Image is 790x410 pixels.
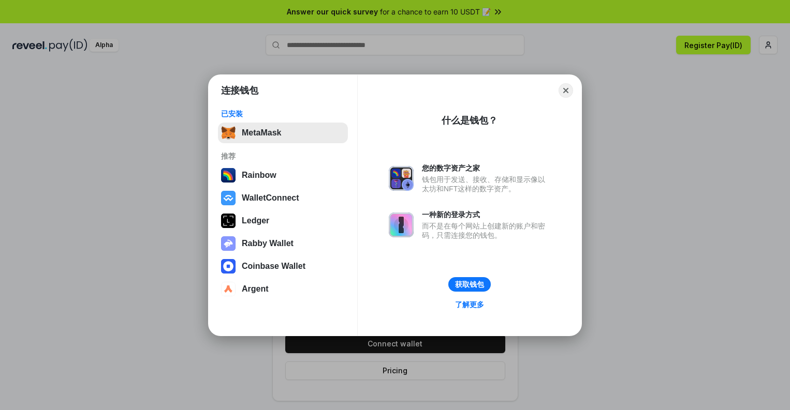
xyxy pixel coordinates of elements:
div: 已安装 [221,109,345,118]
div: 您的数字资产之家 [422,163,550,173]
div: 钱包用于发送、接收、存储和显示像以太坊和NFT这样的数字资产。 [422,175,550,193]
img: svg+xml,%3Csvg%20width%3D%2228%22%20height%3D%2228%22%20viewBox%3D%220%200%2028%2028%22%20fill%3D... [221,191,236,205]
div: 什么是钱包？ [442,114,498,127]
div: Ledger [242,216,269,225]
div: Coinbase Wallet [242,262,305,271]
img: svg+xml,%3Csvg%20xmlns%3D%22http%3A%2F%2Fwww.w3.org%2F2000%2Fsvg%22%20fill%3D%22none%22%20viewBox... [389,166,414,191]
img: svg+xml,%3Csvg%20width%3D%22120%22%20height%3D%22120%22%20viewBox%3D%220%200%20120%20120%22%20fil... [221,168,236,183]
button: 获取钱包 [448,277,491,292]
button: MetaMask [218,123,348,143]
div: 而不是在每个网站上创建新的账户和密码，只需连接您的钱包。 [422,221,550,240]
button: Close [559,83,573,98]
img: svg+xml,%3Csvg%20width%3D%2228%22%20height%3D%2228%22%20viewBox%3D%220%200%2028%2028%22%20fill%3D... [221,259,236,274]
div: Argent [242,284,269,294]
img: svg+xml,%3Csvg%20width%3D%2228%22%20height%3D%2228%22%20viewBox%3D%220%200%2028%2028%22%20fill%3D... [221,282,236,296]
div: Rainbow [242,171,276,180]
div: 一种新的登录方式 [422,210,550,219]
div: 了解更多 [455,300,484,309]
button: Argent [218,279,348,299]
h1: 连接钱包 [221,84,258,97]
button: Rainbow [218,165,348,186]
div: 获取钱包 [455,280,484,289]
img: svg+xml,%3Csvg%20xmlns%3D%22http%3A%2F%2Fwww.w3.org%2F2000%2Fsvg%22%20width%3D%2228%22%20height%3... [221,214,236,228]
div: WalletConnect [242,193,299,203]
div: MetaMask [242,128,281,138]
div: 推荐 [221,151,345,161]
img: svg+xml,%3Csvg%20fill%3D%22none%22%20height%3D%2233%22%20viewBox%3D%220%200%2035%2033%22%20width%... [221,126,236,140]
button: Coinbase Wallet [218,256,348,277]
img: svg+xml,%3Csvg%20xmlns%3D%22http%3A%2F%2Fwww.w3.org%2F2000%2Fsvg%22%20fill%3D%22none%22%20viewBox... [389,212,414,237]
button: Ledger [218,210,348,231]
img: svg+xml,%3Csvg%20xmlns%3D%22http%3A%2F%2Fwww.w3.org%2F2000%2Fsvg%22%20fill%3D%22none%22%20viewBox... [221,236,236,251]
button: WalletConnect [218,188,348,208]
div: Rabby Wallet [242,239,294,248]
a: 了解更多 [449,298,490,311]
button: Rabby Wallet [218,233,348,254]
